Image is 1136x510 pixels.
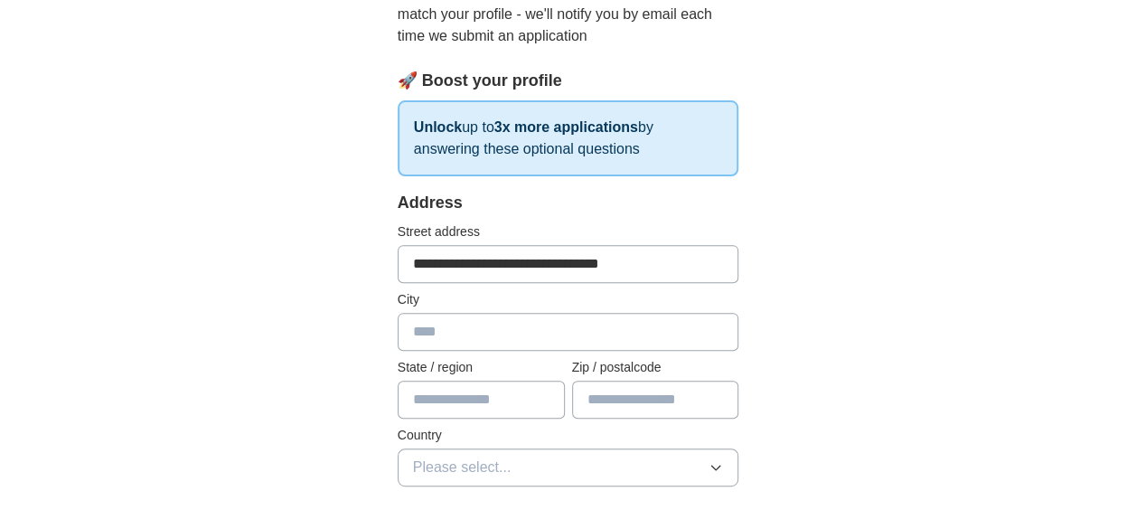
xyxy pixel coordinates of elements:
[398,290,739,309] label: City
[398,69,739,93] div: 🚀 Boost your profile
[572,358,739,377] label: Zip / postalcode
[494,119,638,135] strong: 3x more applications
[413,457,512,478] span: Please select...
[414,119,462,135] strong: Unlock
[398,449,739,486] button: Please select...
[398,358,565,377] label: State / region
[398,191,739,215] div: Address
[398,100,739,176] p: up to by answering these optional questions
[398,222,739,241] label: Street address
[398,426,739,445] label: Country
